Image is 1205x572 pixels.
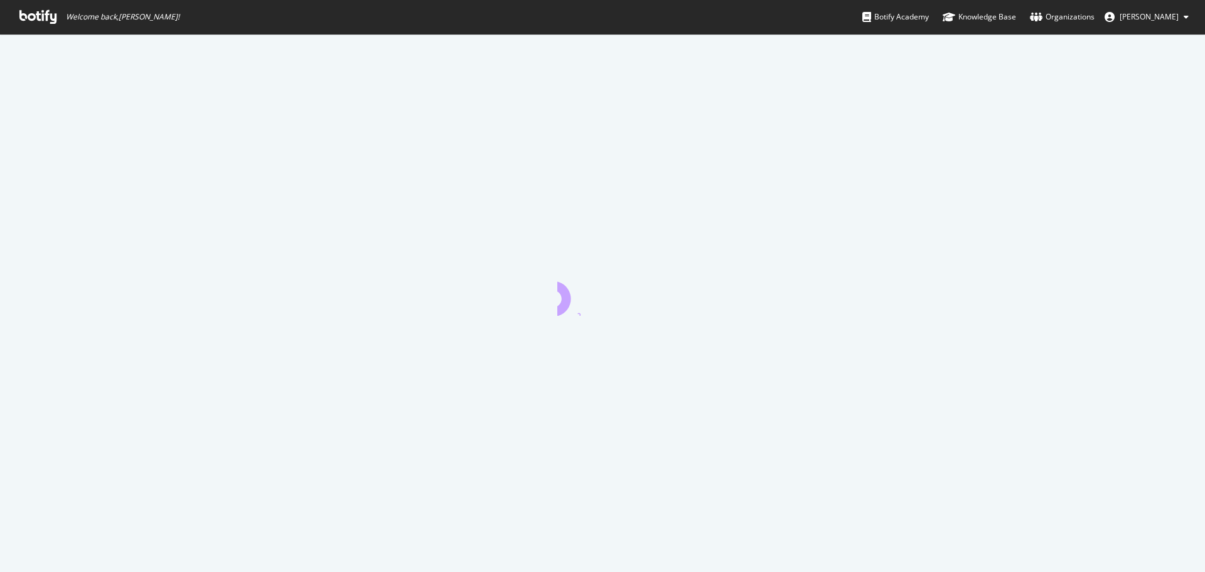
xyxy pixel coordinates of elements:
[943,11,1016,23] div: Knowledge Base
[557,271,648,316] div: animation
[66,12,179,22] span: Welcome back, [PERSON_NAME] !
[1120,11,1179,22] span: James Monsees
[862,11,929,23] div: Botify Academy
[1030,11,1095,23] div: Organizations
[1095,7,1199,27] button: [PERSON_NAME]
